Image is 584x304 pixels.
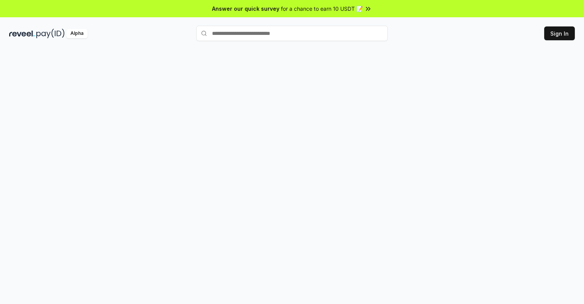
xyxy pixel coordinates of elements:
[66,29,88,38] div: Alpha
[9,29,35,38] img: reveel_dark
[544,26,575,40] button: Sign In
[212,5,279,13] span: Answer our quick survey
[281,5,363,13] span: for a chance to earn 10 USDT 📝
[36,29,65,38] img: pay_id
